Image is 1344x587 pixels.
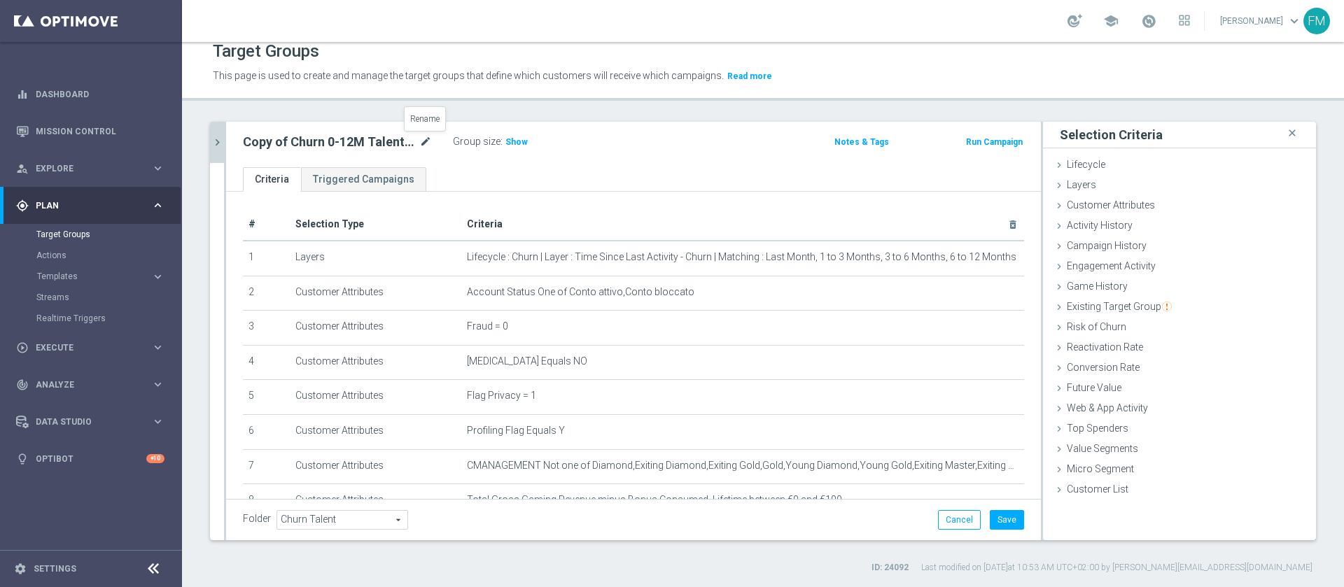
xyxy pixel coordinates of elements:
span: Activity History [1067,220,1133,231]
span: Engagement Activity [1067,260,1156,271]
span: Reactivation Rate [1067,341,1143,353]
td: Customer Attributes [290,276,462,311]
button: Templates keyboard_arrow_right [36,271,165,282]
i: equalizer [16,88,29,101]
a: Streams [36,292,146,303]
div: Plan [16,199,151,212]
label: ID: 24092 [871,562,909,574]
h1: Target Groups [213,41,319,62]
button: track_changes Analyze keyboard_arrow_right [15,379,165,390]
span: Criteria [467,218,503,229]
div: Streams [36,287,181,308]
span: Account Status One of Conto attivo,Conto bloccato [467,286,694,298]
span: school [1103,13,1119,29]
a: Triggered Campaigns [301,167,426,192]
th: # [243,208,290,241]
button: person_search Explore keyboard_arrow_right [15,163,165,174]
span: Web & App Activity [1067,402,1148,413]
div: Realtime Triggers [36,308,181,329]
i: keyboard_arrow_right [151,270,164,283]
button: Run Campaign [965,134,1024,150]
button: Notes & Tags [833,134,890,150]
div: Target Groups [36,224,181,245]
i: close [1285,124,1299,143]
span: Analyze [36,381,151,389]
i: lightbulb [16,453,29,465]
i: person_search [16,162,29,175]
span: Show [505,137,528,147]
td: Layers [290,241,462,276]
div: Execute [16,341,151,354]
span: keyboard_arrow_down [1287,13,1302,29]
a: Actions [36,250,146,261]
span: Value Segments [1067,443,1138,454]
span: Fraud = 0 [467,320,508,332]
td: 7 [243,449,290,484]
i: gps_fixed [16,199,29,212]
i: play_circle_outline [16,341,29,354]
button: lightbulb Optibot +10 [15,453,165,465]
i: delete_forever [1007,219,1018,230]
span: Campaign History [1067,240,1147,251]
span: Customer List [1067,483,1128,495]
label: Last modified on [DATE] at 10:53 AM UTC+02:00 by [PERSON_NAME][EMAIL_ADDRESS][DOMAIN_NAME] [921,562,1312,574]
button: equalizer Dashboard [15,89,165,100]
div: Templates [37,272,151,281]
div: FM [1303,8,1330,34]
th: Selection Type [290,208,462,241]
span: Data Studio [36,418,151,426]
span: This page is used to create and manage the target groups that define which customers will receive... [213,70,724,81]
button: Mission Control [15,126,165,137]
span: Customer Attributes [1067,199,1155,211]
a: Dashboard [36,76,164,113]
td: Customer Attributes [290,311,462,346]
button: Cancel [938,510,981,530]
span: Execute [36,344,151,352]
h2: Copy of Churn 0-12M Talent ggr nb > 100 1st Sport lftime [243,134,416,150]
i: keyboard_arrow_right [151,415,164,428]
span: Explore [36,164,151,173]
i: keyboard_arrow_right [151,199,164,212]
i: settings [14,563,27,575]
span: Plan [36,201,151,210]
a: Optibot [36,440,146,477]
td: Customer Attributes [290,449,462,484]
td: 2 [243,276,290,311]
i: track_changes [16,379,29,391]
td: Customer Attributes [290,414,462,449]
label: : [500,136,503,148]
td: Customer Attributes [290,380,462,415]
i: keyboard_arrow_right [151,341,164,354]
a: Criteria [243,167,301,192]
span: Risk of Churn [1067,321,1126,332]
div: gps_fixed Plan keyboard_arrow_right [15,200,165,211]
span: Total Gross Gaming Revenue minus Bonus Consumed, Lifetime between €0 and €100 [467,494,842,506]
div: +10 [146,454,164,463]
div: Data Studio keyboard_arrow_right [15,416,165,427]
a: Realtime Triggers [36,313,146,324]
i: mode_edit [419,134,432,150]
h3: Selection Criteria [1060,127,1163,143]
button: Read more [726,69,773,84]
label: Folder [243,513,271,525]
div: Templates [36,266,181,287]
div: Actions [36,245,181,266]
span: Flag Privacy = 1 [467,390,536,402]
div: Dashboard [16,76,164,113]
span: [MEDICAL_DATA] Equals NO [467,355,587,367]
td: Customer Attributes [290,345,462,380]
span: Lifecycle [1067,159,1105,170]
span: Layers [1067,179,1096,190]
button: chevron_right [210,122,224,163]
span: Future Value [1067,382,1121,393]
span: Templates [37,272,137,281]
i: keyboard_arrow_right [151,378,164,391]
div: Optibot [16,440,164,477]
span: CMANAGEMENT Not one of Diamond,Exiting Diamond,Exiting Gold,Gold,Young Diamond,Young Gold,Exiting... [467,460,1018,472]
div: Data Studio [16,416,151,428]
